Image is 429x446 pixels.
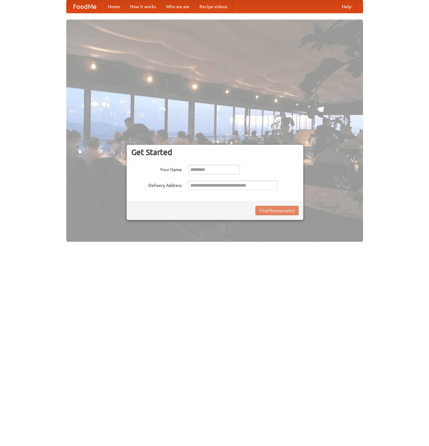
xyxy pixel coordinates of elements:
[131,181,182,188] label: Delivery Address
[131,165,182,173] label: Your Name
[131,148,299,157] h3: Get Started
[103,0,125,13] a: Home
[161,0,194,13] a: Who we are
[337,0,356,13] a: Help
[255,206,299,215] button: Find Restaurants!
[125,0,161,13] a: How it works
[67,0,103,13] a: FoodMe
[194,0,232,13] a: Recipe videos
